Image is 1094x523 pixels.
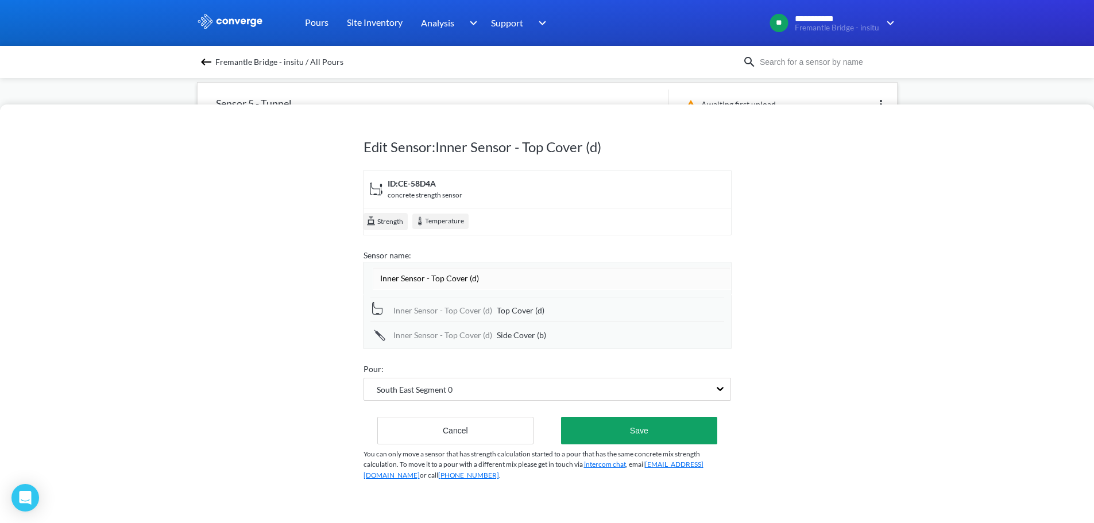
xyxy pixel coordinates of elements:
div: Pour: [364,363,731,375]
img: temperature.svg [415,216,425,226]
a: intercom chat [584,460,626,468]
div: Open Intercom Messenger [11,484,39,512]
a: [PHONE_NUMBER] [438,471,499,479]
img: backspace.svg [199,55,213,69]
img: icon-search.svg [743,55,756,69]
img: geodude.svg [370,301,384,315]
span: Analysis [421,16,454,30]
span: Top Cover (d) [497,304,544,317]
div: ID: CE-58D4A [388,177,462,190]
div: Inner Sensor - Top Cover (d) [393,329,492,342]
a: [EMAIL_ADDRESS][DOMAIN_NAME] [364,460,703,479]
img: downArrow.svg [462,16,480,30]
span: Fremantle Bridge - insitu [795,24,879,32]
button: Save [561,417,717,444]
div: Inner Sensor - Top Cover (d) [393,304,492,317]
h1: Edit Sensor: Inner Sensor - Top Cover (d) [364,138,731,156]
span: Strength [376,216,403,228]
div: concrete strength sensor [388,190,462,201]
img: geodude-probes.svg [369,182,383,196]
img: cube.svg [366,215,376,226]
button: Cancel [377,417,534,444]
img: downArrow.svg [531,16,550,30]
span: Support [491,16,523,30]
span: Fremantle Bridge - insitu / All Pours [215,54,343,70]
img: icon-tail.svg [370,326,389,344]
input: Search for a sensor by name [756,56,895,68]
img: logo_ewhite.svg [197,14,264,29]
img: downArrow.svg [879,16,898,30]
span: Side Cover (b) [497,329,546,342]
div: Temperature [412,214,469,229]
p: You can only move a sensor that has strength calculation started to a pour that has the same conc... [364,449,731,481]
div: Sensor name: [364,249,731,262]
span: South East Segment 0 [364,383,453,396]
